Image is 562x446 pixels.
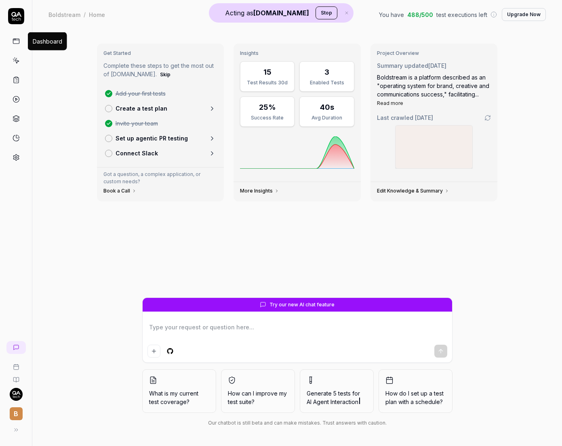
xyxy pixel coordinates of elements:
[240,188,279,194] a: More Insights
[415,114,433,121] time: [DATE]
[436,10,487,19] span: test executions left
[3,370,29,383] a: Documentation
[116,134,188,142] p: Set up agentic PR testing
[377,188,449,194] a: Edit Knowledge & Summary
[300,369,374,413] button: Generate 5 tests forAI Agent Interaction
[245,79,289,86] div: Test Results 30d
[116,104,167,113] p: Create a test plan
[221,369,295,413] button: How can I improve my test suite?
[102,146,219,161] a: Connect Slack
[407,10,433,19] span: 488 / 500
[10,388,23,401] img: 7ccf6c19-61ad-4a6c-8811-018b02a1b829.jpg
[259,102,276,113] div: 25%
[116,149,158,157] p: Connect Slack
[307,389,367,406] span: Generate 5 tests for
[377,100,403,107] button: Read more
[142,369,216,413] button: What is my current test coverage?
[307,398,358,405] span: AI Agent Interaction
[142,419,453,427] div: Our chatbot is still beta and can make mistakes. Trust answers with caution.
[484,115,491,121] a: Go to crawling settings
[33,37,62,46] div: Dashboard
[89,10,105,19] div: Home
[502,8,546,21] button: Upgrade Now
[228,389,288,406] span: How can I improve my test suite?
[3,357,29,370] a: Book a call with us
[240,50,354,57] h3: Insights
[48,10,80,19] div: Boldstream
[103,61,218,80] p: Complete these steps to get the most out of [DOMAIN_NAME].
[396,126,472,168] img: Screenshot
[385,389,446,406] span: How do I set up a test plan with a schedule?
[3,401,29,422] button: B
[269,301,335,308] span: Try our new AI chat feature
[84,10,86,19] div: /
[379,369,453,413] button: How do I set up a test plan with a schedule?
[10,407,23,420] span: B
[103,188,137,194] a: Book a Call
[377,113,433,122] span: Last crawled
[305,79,349,86] div: Enabled Tests
[102,131,219,146] a: Set up agentic PR testing
[324,67,329,77] div: 3
[316,6,337,19] button: Stop
[245,114,289,121] div: Success Rate
[103,50,218,57] h3: Get Started
[263,67,272,77] div: 15
[377,74,489,98] span: Boldstream is a platform described as an "operating system for brand, creative and communications...
[149,389,209,406] span: What is my current test coverage?
[428,62,446,69] time: [DATE]
[102,101,219,116] a: Create a test plan
[320,102,334,113] div: 40s
[158,70,172,80] button: Skip
[379,10,404,19] span: You have
[377,62,428,69] span: Summary updated
[305,114,349,121] div: Avg Duration
[377,50,491,57] h3: Project Overview
[6,341,26,354] a: New conversation
[103,171,218,185] p: Got a question, a complex application, or custom needs?
[147,345,160,358] button: Add attachment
